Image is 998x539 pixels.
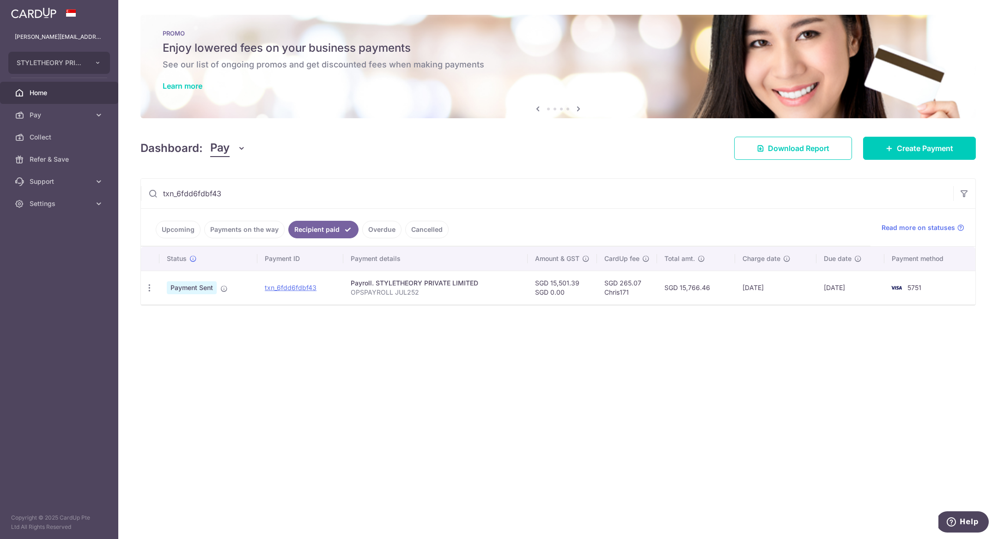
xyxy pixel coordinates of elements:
[140,140,203,157] h4: Dashboard:
[163,81,202,91] a: Learn more
[351,288,520,297] p: OPSPAYROLL JUL252
[265,284,316,291] a: txn_6fdd6fdbf43
[938,511,989,534] iframe: Opens a widget where you can find more information
[664,254,695,263] span: Total amt.
[30,155,91,164] span: Refer & Save
[734,137,852,160] a: Download Report
[210,139,230,157] span: Pay
[882,223,964,232] a: Read more on statuses
[735,271,816,304] td: [DATE]
[163,30,954,37] p: PROMO
[15,32,103,42] p: [PERSON_NAME][EMAIL_ADDRESS][DOMAIN_NAME]
[257,247,343,271] th: Payment ID
[742,254,780,263] span: Charge date
[863,137,976,160] a: Create Payment
[884,247,975,271] th: Payment method
[163,41,954,55] h5: Enjoy lowered fees on your business payments
[30,199,91,208] span: Settings
[768,143,829,154] span: Download Report
[167,281,217,294] span: Payment Sent
[657,271,735,304] td: SGD 15,766.46
[343,247,527,271] th: Payment details
[528,271,597,304] td: SGD 15,501.39 SGD 0.00
[30,110,91,120] span: Pay
[897,143,953,154] span: Create Payment
[17,58,85,67] span: STYLETHEORY PRIVATE LIMITED
[140,15,976,118] img: Latest Promos Banner
[597,271,657,304] td: SGD 265.07 Chris171
[816,271,884,304] td: [DATE]
[210,139,246,157] button: Pay
[163,59,954,70] h6: See our list of ongoing promos and get discounted fees when making payments
[141,179,953,208] input: Search by recipient name, payment id or reference
[8,52,110,74] button: STYLETHEORY PRIVATE LIMITED
[11,7,56,18] img: CardUp
[882,223,955,232] span: Read more on statuses
[824,254,852,263] span: Due date
[204,221,285,238] a: Payments on the way
[907,284,921,291] span: 5751
[362,221,402,238] a: Overdue
[156,221,201,238] a: Upcoming
[30,133,91,142] span: Collect
[405,221,449,238] a: Cancelled
[288,221,359,238] a: Recipient paid
[887,282,906,293] img: Bank Card
[604,254,639,263] span: CardUp fee
[167,254,187,263] span: Status
[30,177,91,186] span: Support
[30,88,91,97] span: Home
[351,279,520,288] div: Payroll. STYLETHEORY PRIVATE LIMITED
[535,254,579,263] span: Amount & GST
